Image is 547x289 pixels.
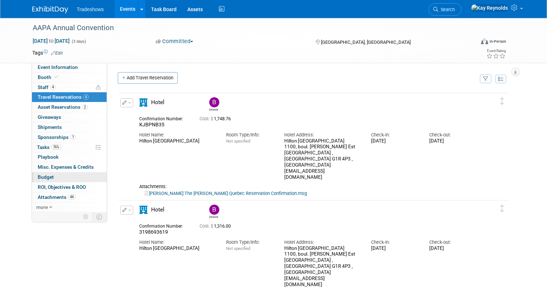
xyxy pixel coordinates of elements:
div: Hotel Name: [139,239,215,246]
span: Misc. Expenses & Credits [38,164,94,170]
a: Misc. Expenses & Credits [32,162,107,172]
i: Filter by Traveler [483,77,488,81]
div: [DATE] [371,246,419,252]
a: Sponsorships1 [32,132,107,142]
a: Event Information [32,62,107,72]
span: ROI, Objectives & ROO [38,184,86,190]
div: Hotel Address: [284,132,360,138]
div: Check-out: [429,239,477,246]
a: more [32,202,107,212]
a: Attachments44 [32,192,107,202]
a: Asset Reservations2 [32,102,107,112]
i: Click and drag to move item [500,98,504,105]
div: Benjamin Hecht [207,97,220,111]
img: Barry Black [209,205,219,215]
a: Staff4 [32,83,107,92]
span: KJBPNB35 [139,122,164,127]
span: 3198693619 [139,229,168,235]
span: to [48,38,55,44]
i: Hotel [139,98,148,107]
span: Asset Reservations [38,104,88,110]
a: Edit [51,51,63,56]
a: Booth [32,73,107,82]
div: Check-in: [371,239,419,246]
img: ExhibitDay [32,6,68,13]
span: Search [438,7,455,12]
div: Event Rating [486,49,506,53]
div: Confirmation Number: [139,222,189,229]
span: Giveaways [38,114,61,120]
div: Confirmation Number: [139,114,189,122]
a: Playbook [32,152,107,162]
div: Hotel Name: [139,132,215,138]
span: Staff [38,84,56,90]
span: Cost: $ [200,224,214,229]
img: Kay Reynolds [471,4,508,12]
span: Tradeshows [77,6,104,12]
span: more [36,204,48,210]
span: Budget [38,174,54,180]
a: Tasks76% [32,143,107,152]
div: Benjamin Hecht [209,107,218,111]
div: Check-in: [371,132,419,138]
span: 44 [68,194,75,200]
div: Event Format [436,37,506,48]
img: Format-Inperson.png [481,38,488,44]
a: Shipments [32,122,107,132]
i: Click and drag to move item [500,205,504,212]
span: 1,748.76 [200,116,234,121]
i: Booth reservation complete [55,75,58,79]
button: Committed [153,38,196,45]
div: Barry Black [209,215,218,219]
div: [DATE] [371,138,419,144]
span: Event Information [38,64,78,70]
div: [DATE] [429,138,477,144]
td: Tags [32,49,63,56]
td: Personalize Event Tab Strip [80,212,92,222]
span: 4 [83,94,89,100]
span: Not specified [226,139,250,144]
span: Not specified [226,246,250,251]
a: ROI, Objectives & ROO [32,182,107,192]
div: Room Type/Info: [226,239,273,246]
span: 76% [51,144,61,150]
div: Hotel Address: [284,239,360,246]
span: [DATE] [DATE] [32,38,70,44]
div: [DATE] [429,246,477,252]
span: Attachments [38,194,75,200]
span: 1,316.00 [200,224,234,229]
a: [PERSON_NAME] The [PERSON_NAME] Quebec Reservation Confirmation.msg [145,191,307,196]
a: Search [429,3,462,16]
span: Booth [38,74,60,80]
div: In-Person [489,39,506,44]
div: Barry Black [207,205,220,219]
span: 2 [82,104,88,110]
img: Benjamin Hecht [209,97,219,107]
span: Playbook [38,154,59,160]
span: Potential Scheduling Conflict -- at least one attendee is tagged in another overlapping event. [96,84,101,91]
a: Budget [32,172,107,182]
span: Cost: $ [200,116,214,121]
span: Travel Reservations [38,94,89,100]
span: [GEOGRAPHIC_DATA], [GEOGRAPHIC_DATA] [321,39,411,45]
div: Hilton [GEOGRAPHIC_DATA] [139,138,215,144]
span: 4 [50,84,56,90]
td: Toggle Event Tabs [92,212,107,222]
span: Shipments [38,124,62,130]
a: Travel Reservations4 [32,92,107,102]
div: AAPA Annual Convention [30,22,466,34]
a: Giveaways [32,112,107,122]
span: Sponsorships [38,134,76,140]
span: 1 [70,134,76,140]
i: Hotel [139,206,148,214]
span: Hotel [151,99,164,106]
div: Room Type/Info: [226,132,273,138]
span: Tasks [37,144,61,150]
div: Check-out: [429,132,477,138]
div: Hilton [GEOGRAPHIC_DATA] 1100, boul. [PERSON_NAME] Est [GEOGRAPHIC_DATA] , [GEOGRAPHIC_DATA] G1R ... [284,246,360,288]
div: Hilton [GEOGRAPHIC_DATA] 1100, boul. [PERSON_NAME] Est [GEOGRAPHIC_DATA] , [GEOGRAPHIC_DATA] G1R ... [284,138,360,181]
div: Attachments: [139,184,477,190]
span: (3 days) [71,39,86,44]
div: Hilton [GEOGRAPHIC_DATA] [139,246,215,252]
a: Add Travel Reservation [118,72,178,84]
